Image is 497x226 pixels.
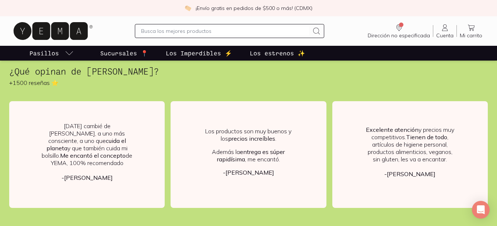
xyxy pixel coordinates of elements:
[457,23,485,39] a: Mi carrito
[460,32,482,39] span: Mi carrito
[100,49,148,58] p: Sucursales 📍
[203,148,295,163] p: Además la , me encantó.
[406,133,447,141] b: Tienen de todo
[228,135,275,142] b: precios increíbles
[41,122,133,181] p: [DATE] cambié de [PERSON_NAME], a uno más consciente, a uno que y que también cuida mi bolsillo. ...
[203,127,295,142] p: Los productos son muy buenos y los .
[62,174,113,181] b: -[PERSON_NAME]
[9,66,159,76] h2: ¿Qué opinan de [PERSON_NAME]?
[164,46,234,61] a: Los Imperdibles ⚡️
[472,201,490,219] div: Open Intercom Messenger
[99,46,150,61] a: Sucursales 📍
[141,27,309,35] input: Busca los mejores productos
[60,152,126,159] b: Me encantó el concepto
[384,170,435,178] b: -[PERSON_NAME]
[29,49,59,58] p: Pasillos
[248,46,307,61] a: Los estrenos ✨
[364,126,456,178] p: y precios muy competitivos. , artículos de higiene personal, productos alimenticios, veganos, sin...
[196,4,312,12] p: ¡Envío gratis en pedidos de $500 o más! (CDMX)
[250,49,305,58] p: Los estrenos ✨
[436,32,454,39] span: Cuenta
[185,5,191,11] img: check
[366,126,419,133] b: Excelente atención
[9,79,488,86] p: +1500 reseñas ⭐️
[166,49,232,58] p: Los Imperdibles ⚡️
[28,46,75,61] a: pasillo-todos-link
[46,137,126,152] b: cuida el planeta
[223,169,274,176] b: -[PERSON_NAME]
[217,148,285,163] b: entrega es súper rapidísima
[433,23,456,39] a: Cuenta
[368,32,430,39] span: Dirección no especificada
[365,23,433,39] a: Dirección no especificada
